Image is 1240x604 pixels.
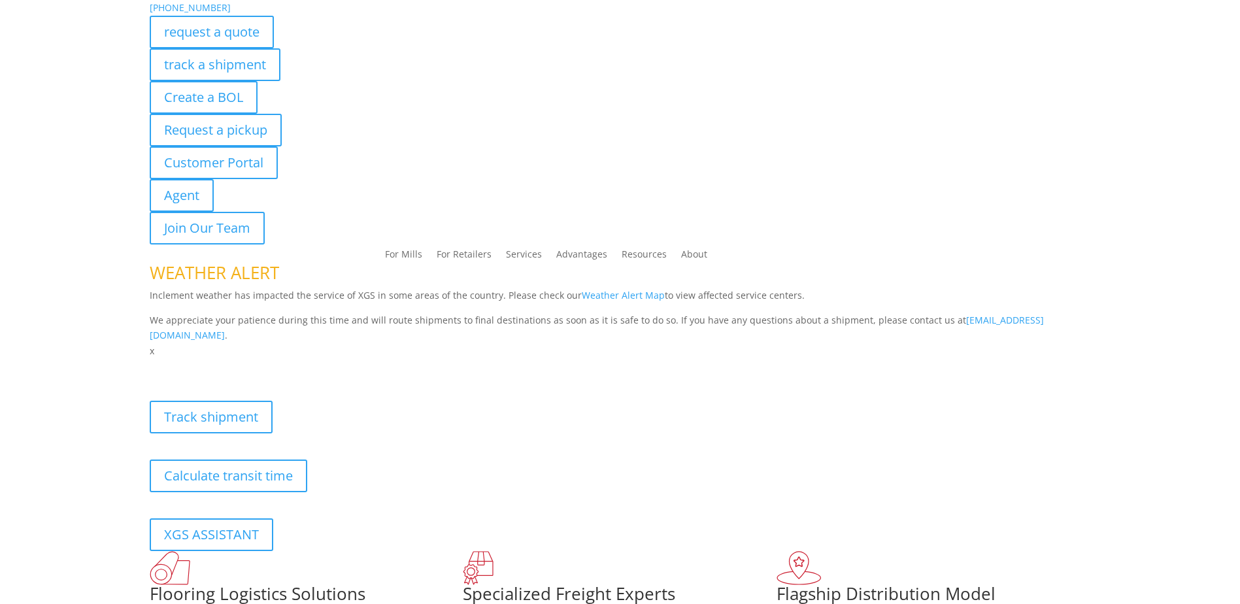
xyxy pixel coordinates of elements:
a: track a shipment [150,48,280,81]
img: xgs-icon-flagship-distribution-model-red [777,551,822,585]
p: Inclement weather has impacted the service of XGS in some areas of the country. Please check our ... [150,288,1091,312]
a: Advantages [556,250,607,264]
a: Calculate transit time [150,460,307,492]
a: Request a pickup [150,114,282,146]
a: Customer Portal [150,146,278,179]
a: Create a BOL [150,81,258,114]
a: For Retailers [437,250,492,264]
a: Join Our Team [150,212,265,244]
p: x [150,343,1091,359]
img: xgs-icon-focused-on-flooring-red [463,551,494,585]
img: xgs-icon-total-supply-chain-intelligence-red [150,551,190,585]
a: [PHONE_NUMBER] [150,1,231,14]
a: XGS ASSISTANT [150,518,273,551]
b: Visibility, transparency, and control for your entire supply chain. [150,361,441,373]
a: For Mills [385,250,422,264]
a: About [681,250,707,264]
a: request a quote [150,16,274,48]
a: Resources [622,250,667,264]
a: Services [506,250,542,264]
a: Weather Alert Map [582,289,665,301]
a: Track shipment [150,401,273,433]
p: We appreciate your patience during this time and will route shipments to final destinations as so... [150,312,1091,344]
span: WEATHER ALERT [150,261,279,284]
a: Agent [150,179,214,212]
